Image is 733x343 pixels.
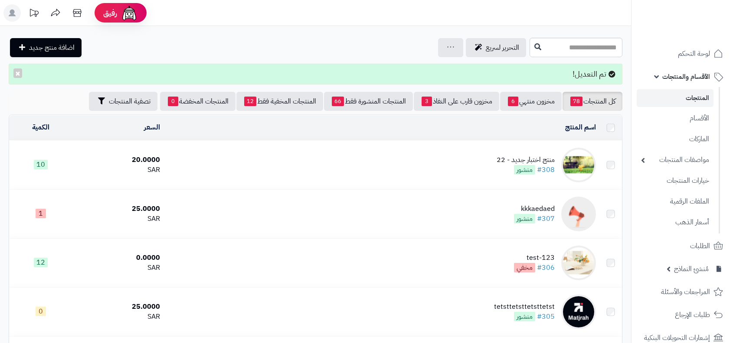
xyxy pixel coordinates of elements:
span: 1 [36,209,46,218]
span: 0 [36,307,46,316]
a: #305 [537,311,555,322]
span: رفيق [103,8,117,18]
span: مُنشئ النماذج [674,263,709,275]
span: منشور [514,165,535,175]
a: تحديثات المنصة [23,4,45,24]
button: × [13,68,22,78]
img: logo-2.png [674,24,725,42]
a: مخزون منتهي6 [500,92,562,111]
img: ai-face.png [121,4,138,22]
span: طلبات الإرجاع [675,309,710,321]
a: المنتجات المخفضة0 [160,92,236,111]
span: التحرير لسريع [486,42,519,53]
a: الطلبات [637,236,728,256]
a: المنتجات [637,89,713,107]
img: tetsttetsttetsttetst [561,294,596,329]
a: #307 [537,214,555,224]
span: منشور [514,312,535,321]
a: التحرير لسريع [466,38,526,57]
a: السعر [144,122,160,133]
span: المراجعات والأسئلة [661,286,710,298]
a: الكمية [32,122,49,133]
a: الأقسام [637,109,713,128]
span: 3 [422,97,432,106]
span: الأقسام والمنتجات [662,71,710,83]
a: اضافة منتج جديد [10,38,82,57]
a: خيارات المنتجات [637,171,713,190]
span: منشور [514,214,535,223]
span: 12 [244,97,256,106]
span: 6 [508,97,518,106]
a: كل المنتجات78 [563,92,622,111]
div: 20.0000 [76,155,160,165]
a: اسم المنتج [565,122,596,133]
a: طلبات الإرجاع [637,304,728,325]
span: 12 [34,258,48,267]
span: مخفي [514,263,535,272]
div: tetsttetsttetsttetst [494,302,555,312]
div: kkkaedaed [514,204,555,214]
span: تصفية المنتجات [109,96,151,107]
a: المنتجات المخفية فقط12 [236,92,323,111]
div: test-123 [514,253,555,263]
div: منتج اختبار جديد - 22 [497,155,555,165]
a: الملفات الرقمية [637,192,713,211]
span: 0 [168,97,178,106]
a: أسعار الذهب [637,213,713,232]
a: لوحة التحكم [637,43,728,64]
div: تم التعديل! [9,64,622,84]
a: الماركات [637,130,713,149]
div: SAR [76,312,160,322]
img: منتج اختبار جديد - 22 [561,148,596,182]
div: SAR [76,263,160,273]
button: تصفية المنتجات [89,92,157,111]
img: kkkaedaed [561,197,596,231]
a: مواصفات المنتجات [637,151,713,169]
span: 78 [570,97,582,106]
div: 25.0000 [76,204,160,214]
a: مخزون قارب على النفاذ3 [414,92,499,111]
span: الطلبات [690,240,710,252]
span: اضافة منتج جديد [29,42,75,53]
div: SAR [76,214,160,224]
a: المنتجات المنشورة فقط66 [324,92,413,111]
a: المراجعات والأسئلة [637,282,728,302]
div: SAR [76,165,160,175]
span: لوحة التحكم [678,48,710,60]
div: 25.0000 [76,302,160,312]
div: 0.0000 [76,253,160,263]
a: #306 [537,262,555,273]
a: #308 [537,165,555,175]
img: test-123 [561,246,596,280]
span: 66 [332,97,344,106]
span: 10 [34,160,48,169]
